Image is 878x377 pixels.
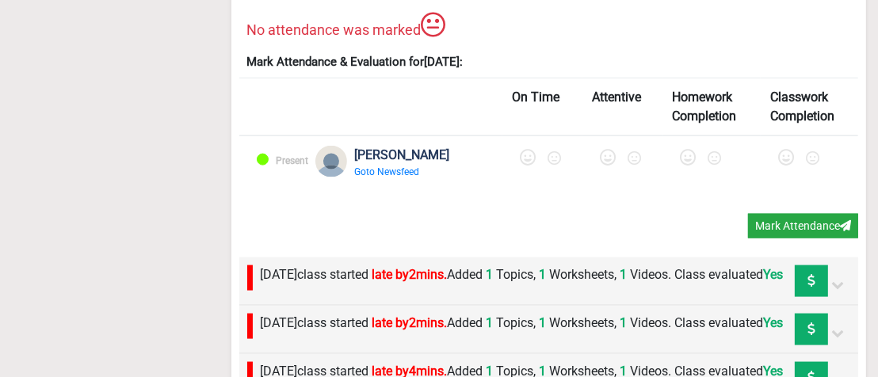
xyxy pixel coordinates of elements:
[247,10,446,40] label: No attendance was marked
[261,314,784,333] label: [DATE] class started Added Topics, Worksheets, Videos. Class evaluated
[372,267,448,282] span: late by 2 mins.
[748,214,858,238] button: Mark Attendance
[540,267,547,282] span: 1
[315,146,347,177] img: Avatar
[502,78,582,135] th: On Time
[663,78,761,135] th: Homework Completion
[620,315,628,330] span: 1
[764,267,784,282] span: Yes
[761,78,858,135] th: Classwork Completion
[582,78,662,135] th: Attentive
[372,315,448,330] span: late by 2 mins.
[620,267,628,282] span: 1
[540,315,547,330] span: 1
[355,165,454,179] p: Goto Newsfeed
[483,315,494,330] span: 1
[261,265,784,284] label: [DATE] class started Added Topics, Worksheets, Videos. Class evaluated
[247,53,464,71] label: Mark Attendance & Evaluation for [DATE] :
[355,146,450,165] label: [PERSON_NAME]
[483,267,494,282] span: 1
[764,315,784,330] span: Yes
[277,155,309,166] span: Present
